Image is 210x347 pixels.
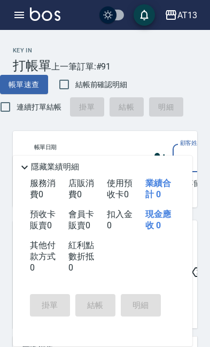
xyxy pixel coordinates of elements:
[145,178,171,199] span: 業績合計 0
[134,4,155,26] button: save
[160,4,201,26] button: AT13
[30,209,56,230] span: 預收卡販賣 0
[13,47,51,54] h2: Key In
[34,143,57,151] label: 帳單日期
[34,152,143,170] input: Choose date, selected date is 2025-09-14
[30,7,60,21] img: Logo
[75,79,128,90] span: 結帳前確認明細
[51,60,111,73] span: 上一筆訂單:#91
[31,161,79,173] p: 隱藏業績明細
[30,240,56,273] span: 其他付款方式 0
[107,209,133,230] span: 扣入金 0
[30,178,56,199] span: 服務消費 0
[68,240,94,273] span: 紅利點數折抵 0
[17,102,61,113] span: 連續打單結帳
[13,58,51,73] h3: 打帳單
[107,178,133,199] span: 使用預收卡 0
[145,209,171,230] span: 現金應收 0
[68,209,94,230] span: 會員卡販賣 0
[177,9,197,22] div: AT13
[68,178,94,199] span: 店販消費 0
